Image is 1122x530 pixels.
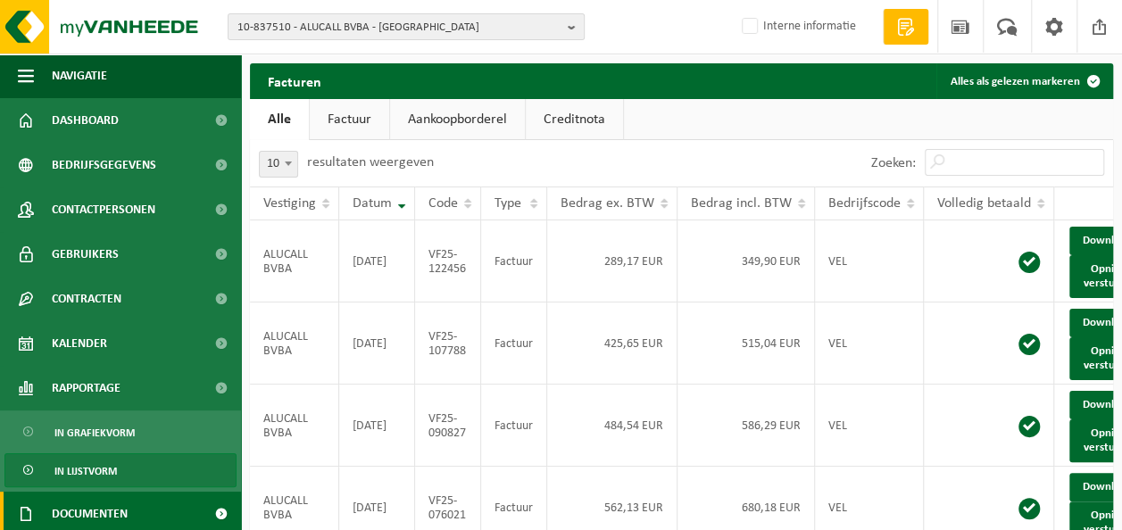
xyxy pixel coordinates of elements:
[481,302,547,385] td: Factuur
[561,196,654,211] span: Bedrag ex. BTW
[54,454,117,488] span: In lijstvorm
[390,99,525,140] a: Aankoopborderel
[4,415,237,449] a: In grafiekvorm
[250,385,339,467] td: ALUCALL BVBA
[250,302,339,385] td: ALUCALL BVBA
[339,220,415,302] td: [DATE]
[415,220,481,302] td: VF25-122456
[52,321,107,366] span: Kalender
[547,385,677,467] td: 484,54 EUR
[228,13,585,40] button: 10-837510 - ALUCALL BVBA - [GEOGRAPHIC_DATA]
[815,220,924,302] td: VEL
[310,99,389,140] a: Factuur
[677,302,815,385] td: 515,04 EUR
[415,302,481,385] td: VF25-107788
[815,302,924,385] td: VEL
[52,187,155,232] span: Contactpersonen
[52,143,156,187] span: Bedrijfsgegevens
[428,196,458,211] span: Code
[481,220,547,302] td: Factuur
[815,385,924,467] td: VEL
[677,385,815,467] td: 586,29 EUR
[526,99,623,140] a: Creditnota
[250,63,339,98] h2: Facturen
[677,220,815,302] td: 349,90 EUR
[52,54,107,98] span: Navigatie
[871,156,916,170] label: Zoeken:
[353,196,392,211] span: Datum
[4,453,237,487] a: In lijstvorm
[250,220,339,302] td: ALUCALL BVBA
[937,196,1031,211] span: Volledig betaald
[52,277,121,321] span: Contracten
[738,13,856,40] label: Interne informatie
[339,302,415,385] td: [DATE]
[52,232,119,277] span: Gebruikers
[339,385,415,467] td: [DATE]
[260,152,297,177] span: 10
[307,155,434,170] label: resultaten weergeven
[481,385,547,467] td: Factuur
[691,196,792,211] span: Bedrag incl. BTW
[547,220,677,302] td: 289,17 EUR
[52,98,119,143] span: Dashboard
[495,196,521,211] span: Type
[415,385,481,467] td: VF25-090827
[263,196,316,211] span: Vestiging
[259,151,298,178] span: 10
[52,366,121,410] span: Rapportage
[54,416,135,450] span: In grafiekvorm
[250,99,309,140] a: Alle
[547,302,677,385] td: 425,65 EUR
[936,63,1111,99] button: Alles als gelezen markeren
[237,14,561,41] span: 10-837510 - ALUCALL BVBA - [GEOGRAPHIC_DATA]
[828,196,901,211] span: Bedrijfscode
